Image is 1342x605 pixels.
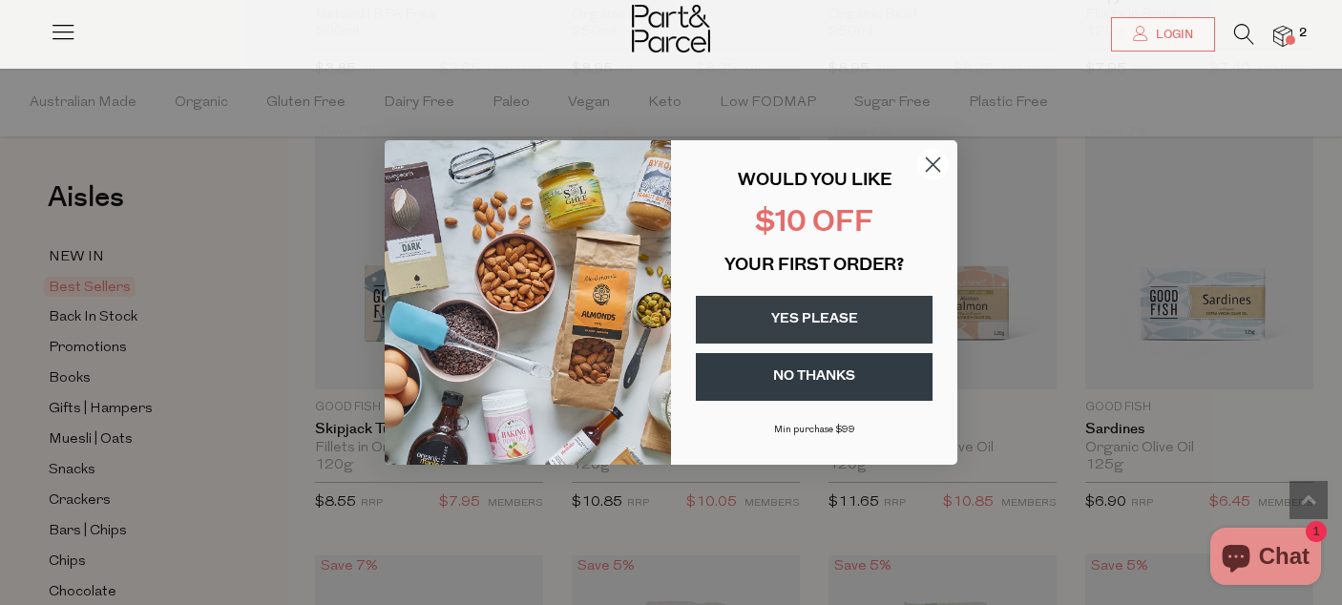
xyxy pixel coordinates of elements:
span: $10 OFF [755,209,873,239]
button: YES PLEASE [696,296,933,344]
a: 2 [1273,26,1292,46]
span: Min purchase $99 [774,425,855,435]
span: 2 [1294,25,1311,42]
img: 43fba0fb-7538-40bc-babb-ffb1a4d097bc.jpeg [385,140,671,465]
a: Login [1111,17,1215,52]
span: YOUR FIRST ORDER? [724,258,904,275]
img: Part&Parcel [632,5,710,52]
span: WOULD YOU LIKE [738,173,891,190]
span: Login [1151,27,1193,43]
button: Close dialog [916,148,950,181]
inbox-online-store-chat: Shopify online store chat [1205,528,1327,590]
button: NO THANKS [696,353,933,401]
